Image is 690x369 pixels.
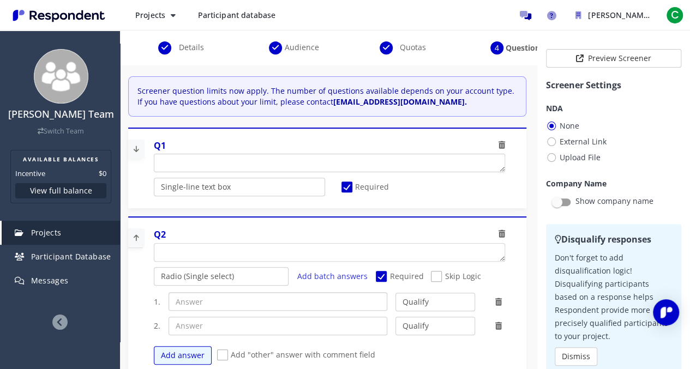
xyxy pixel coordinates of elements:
[297,271,367,281] span: Add batch answers
[169,292,387,311] input: Answer
[154,154,505,172] textarea: Which of the following categories best describes your firm's total assets under management (AUM)?
[9,7,109,25] img: Respondent
[297,271,368,282] a: Add batch answers
[128,41,239,55] div: Details
[431,271,481,284] span: Skip Logic
[666,7,683,24] span: C
[555,251,673,343] p: Don't forget to add disqualification logic! Disqualifying participants based on a response helps ...
[653,299,679,325] div: Open Intercom Messenger
[38,126,84,136] a: Switch Team
[460,41,571,55] div: Questions
[567,5,659,25] button: charlie cochrane Team
[546,135,607,148] span: External Link
[546,102,681,114] h1: NDA
[135,10,165,20] span: Projects
[154,346,212,365] button: Add answer
[395,42,431,53] span: Quotas
[34,49,88,104] img: team_avatar_256.png
[376,271,423,284] span: Required
[31,251,111,262] span: Participant Database
[154,297,160,307] span: 1.
[169,317,387,335] input: Answer
[588,10,674,20] span: [PERSON_NAME] Team
[239,41,350,55] div: Audience
[15,155,106,164] h2: AVAILABLE BALANCES
[127,5,184,25] button: Projects
[154,320,160,331] span: 2.
[555,233,673,246] h2: Disqualify responses
[154,244,505,261] textarea: Which of the following categories best describes your firm's total assets under management (AUM)?
[31,275,69,286] span: Messages
[664,5,686,25] button: C
[31,227,62,238] span: Projects
[575,195,653,208] p: Show company name
[546,78,681,92] h1: Screener Settings
[15,168,45,179] dt: Incentive
[154,140,166,152] div: Q1
[173,42,209,53] span: Details
[546,151,601,164] span: Upload File
[555,347,597,366] button: Dismiss
[514,4,536,26] a: Message participants
[546,49,681,68] button: Preview Screener
[341,182,389,195] span: Required
[546,119,579,132] span: None
[541,4,562,26] a: Help and support
[15,183,106,198] button: View full balance
[10,150,111,203] section: Balance summary
[284,42,320,53] span: Audience
[7,109,115,120] h4: [PERSON_NAME] Team
[350,41,460,55] div: Quotas
[217,349,375,362] span: Add "other" answer with comment field
[546,178,681,189] h1: Company Name
[333,96,467,107] strong: [EMAIL_ADDRESS][DOMAIN_NAME].
[99,168,106,179] dd: $0
[506,43,542,53] span: Questions
[189,5,284,25] a: Participant database
[137,86,519,107] p: Screener question limits now apply. The number of questions available depends on your account typ...
[154,228,166,241] div: Q2
[197,10,275,20] span: Participant database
